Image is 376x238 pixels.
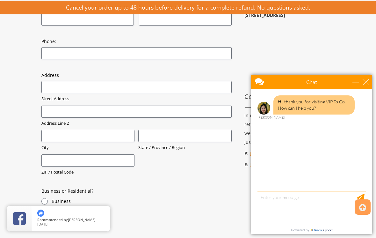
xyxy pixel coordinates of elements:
label: Residential [52,219,232,225]
label: Street Address [41,96,232,102]
p: In emergency situations, VIP To Go will return your calls 24 hours a day, 7 days a week. Have a q... [244,111,338,147]
img: thumbs up icon [37,210,44,217]
label: Phone: [41,38,232,45]
span: [DATE] [37,222,48,227]
legend: Business or Residential? [41,188,93,194]
iframe: Live Chat Box [247,71,376,238]
img: Review Rating [13,212,26,225]
b: P: [244,150,249,156]
b: [STREET_ADDRESS] [244,12,285,18]
b: E: [244,161,248,167]
legend: Address [41,72,59,78]
label: Government [52,208,232,215]
label: ZIP / Postal Code [41,169,134,175]
span: [PERSON_NAME] [68,217,96,222]
label: Business [52,198,232,205]
span: by [37,218,105,222]
h3: Contact Details [244,93,338,100]
label: City [41,145,134,151]
label: State / Province / Region [138,145,231,151]
span: Recommended [37,217,63,222]
label: Address Line 2 [41,120,232,126]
